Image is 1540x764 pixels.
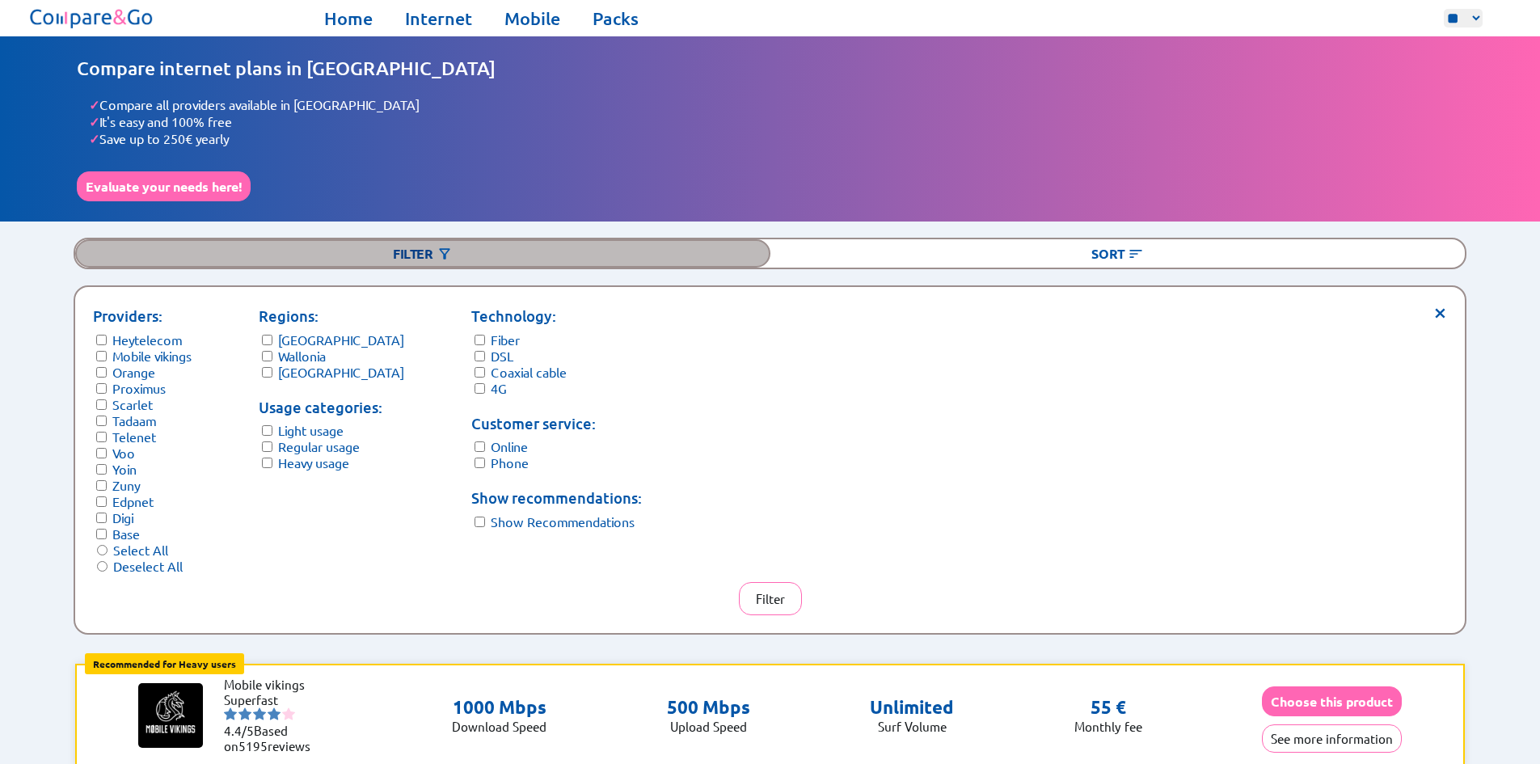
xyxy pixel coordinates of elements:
[27,4,157,32] img: Logo of Compare&Go
[77,57,1463,80] h1: Compare internet plans in [GEOGRAPHIC_DATA]
[452,719,546,734] p: Download Speed
[113,542,168,558] label: Select All
[491,380,507,396] label: 4G
[77,171,251,201] button: Evaluate your needs here!
[491,454,529,471] label: Phone
[471,412,642,435] p: Customer service:
[113,558,183,574] label: Deselect All
[491,364,567,380] label: Coaxial cable
[1074,719,1142,734] p: Monthly fee
[112,396,153,412] label: Scarlet
[504,7,560,30] a: Mobile
[112,461,137,477] label: Yoin
[89,113,99,130] span: ✓
[491,331,520,348] label: Fiber
[112,412,156,428] label: Tadaam
[405,7,472,30] a: Internet
[1262,731,1402,746] a: See more information
[278,422,344,438] label: Light usage
[112,493,154,509] label: Edpnet
[224,677,321,692] li: Mobile vikings
[238,738,268,753] span: 5195
[278,438,360,454] label: Regular usage
[282,707,295,720] img: starnr5
[75,239,770,268] div: Filter
[491,438,528,454] label: Online
[491,513,635,530] label: Show Recommendations
[667,696,750,719] p: 500 Mbps
[112,509,133,526] label: Digi
[89,130,1463,147] li: Save up to 250€ yearly
[870,696,954,719] p: Unlimited
[268,707,281,720] img: starnr4
[324,7,373,30] a: Home
[452,696,546,719] p: 1000 Mbps
[93,657,236,670] b: Recommended for Heavy users
[138,683,203,748] img: Logo of Mobile vikings
[870,719,954,734] p: Surf Volume
[471,305,642,327] p: Technology:
[1262,686,1402,716] button: Choose this product
[278,348,326,364] label: Wallonia
[739,582,802,615] button: Filter
[278,364,404,380] label: [GEOGRAPHIC_DATA]
[259,396,404,419] p: Usage categories:
[437,246,453,262] img: Button open the filtering menu
[89,113,1463,130] li: It's easy and 100% free
[491,348,513,364] label: DSL
[89,96,1463,113] li: Compare all providers available in [GEOGRAPHIC_DATA]
[238,707,251,720] img: starnr2
[112,380,166,396] label: Proximus
[1091,696,1126,719] p: 55 €
[770,239,1466,268] div: Sort
[593,7,639,30] a: Packs
[278,331,404,348] label: [GEOGRAPHIC_DATA]
[224,723,321,753] li: Based on reviews
[89,130,99,147] span: ✓
[1262,724,1402,753] button: See more information
[471,487,642,509] p: Show recommendations:
[224,692,321,707] li: Superfast
[278,454,349,471] label: Heavy usage
[112,526,140,542] label: Base
[112,428,156,445] label: Telenet
[93,305,192,327] p: Providers:
[89,96,99,113] span: ✓
[112,364,155,380] label: Orange
[224,707,237,720] img: starnr1
[259,305,404,327] p: Regions:
[1262,694,1402,709] a: Choose this product
[112,445,135,461] label: Voo
[112,348,192,364] label: Mobile vikings
[253,707,266,720] img: starnr3
[667,719,750,734] p: Upload Speed
[1128,246,1144,262] img: Button open the sorting menu
[1433,305,1447,317] span: ×
[112,331,182,348] label: Heytelecom
[112,477,140,493] label: Zuny
[224,723,254,738] span: 4.4/5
